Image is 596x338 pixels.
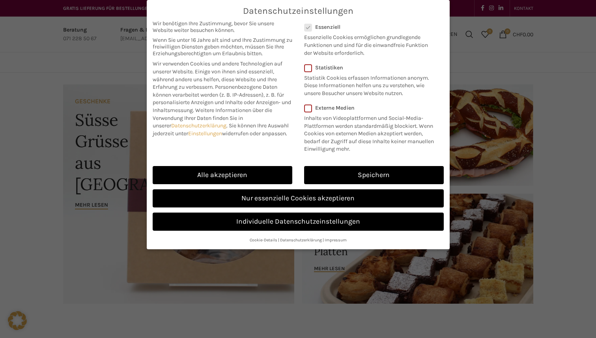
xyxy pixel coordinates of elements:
p: Statistik Cookies erfassen Informationen anonym. Diese Informationen helfen uns zu verstehen, wie... [304,71,433,97]
a: Cookie-Details [250,237,277,243]
span: Wir benötigen Ihre Zustimmung, bevor Sie unsere Website weiter besuchen können. [153,20,292,34]
span: Datenschutzeinstellungen [243,6,353,16]
a: Individuelle Datenschutzeinstellungen [153,213,444,231]
span: Sie können Ihre Auswahl jederzeit unter widerrufen oder anpassen. [153,122,289,137]
span: Wir verwenden Cookies und andere Technologien auf unserer Website. Einige von ihnen sind essenzie... [153,60,282,90]
a: Einstellungen [188,130,222,137]
span: Wenn Sie unter 16 Jahre alt sind und Ihre Zustimmung zu freiwilligen Diensten geben möchten, müss... [153,37,292,57]
span: Personenbezogene Daten können verarbeitet werden (z. B. IP-Adressen), z. B. für personalisierte A... [153,84,291,114]
label: Essenziell [304,24,433,30]
p: Inhalte von Videoplattformen und Social-Media-Plattformen werden standardmäßig blockiert. Wenn Co... [304,111,439,153]
label: Statistiken [304,64,433,71]
a: Nur essenzielle Cookies akzeptieren [153,189,444,207]
a: Datenschutzerklärung [280,237,322,243]
a: Speichern [304,166,444,184]
a: Datenschutzerklärung [171,122,226,129]
a: Impressum [325,237,347,243]
a: Alle akzeptieren [153,166,292,184]
span: Weitere Informationen über die Verwendung Ihrer Daten finden Sie in unserer . [153,107,272,129]
label: Externe Medien [304,105,439,111]
p: Essenzielle Cookies ermöglichen grundlegende Funktionen und sind für die einwandfreie Funktion de... [304,30,433,57]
